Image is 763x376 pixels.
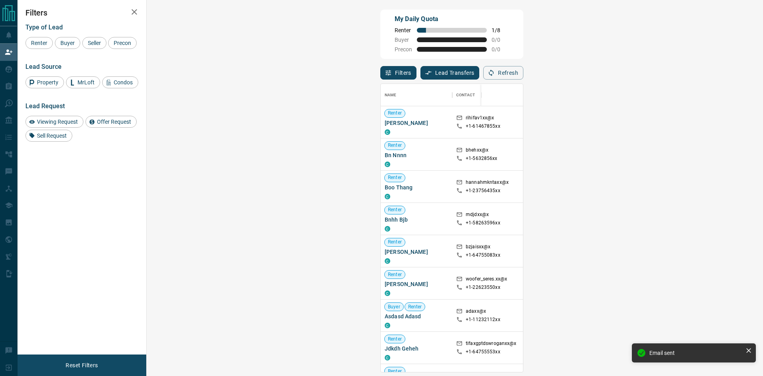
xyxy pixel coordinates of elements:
div: condos.ca [385,355,390,360]
span: Precon [395,46,412,53]
div: condos.ca [385,129,390,135]
div: Condos [102,76,138,88]
span: Renter [28,40,50,46]
p: woofer_seres.xx@x [466,276,507,284]
span: MrLoft [75,79,97,86]
p: rihifav1xx@x [466,115,494,123]
p: +1- 64755553xx [466,349,500,355]
div: Offer Request [85,116,137,128]
p: bhehxx@x [466,147,488,155]
p: My Daily Quota [395,14,509,24]
h2: Filters [25,8,138,18]
div: Property [25,76,64,88]
div: Sell Request [25,130,72,142]
span: Renter [385,271,405,278]
span: Renter [405,304,425,310]
span: Viewing Request [34,119,81,125]
div: condos.ca [385,194,390,199]
span: Lead Source [25,63,62,70]
span: 0 / 0 [492,46,509,53]
span: Type of Lead [25,23,63,31]
div: Precon [108,37,137,49]
span: Renter [395,27,412,33]
div: Name [385,84,397,106]
span: Seller [85,40,104,46]
p: +1- 5632856xx [466,155,498,162]
div: Email sent [649,350,742,356]
div: Viewing Request [25,116,83,128]
span: Renter [385,142,405,149]
div: Name [381,84,452,106]
p: +1- 23756435xx [466,187,500,194]
span: Boo Thang [385,183,448,191]
p: hannahmkntaxx@x [466,179,509,187]
span: Condos [111,79,136,86]
p: +1- 11232112xx [466,316,500,323]
span: Asdasd Adasd [385,312,448,320]
span: Precon [111,40,134,46]
span: Property [34,79,61,86]
div: condos.ca [385,258,390,264]
span: Renter [385,368,405,375]
p: bzjaisxx@x [466,244,490,252]
button: Filters [380,66,416,80]
p: mdjdxx@x [466,211,489,220]
span: Buyer [385,304,403,310]
button: Refresh [483,66,523,80]
p: +1- 61467855xx [466,123,500,130]
div: condos.ca [385,162,390,167]
span: Renter [385,207,405,213]
div: MrLoft [66,76,100,88]
span: [PERSON_NAME] [385,280,448,288]
span: Renter [385,336,405,343]
p: +1- 58263596xx [466,220,500,226]
span: Lead Request [25,102,65,110]
span: Renter [385,174,405,181]
div: Renter [25,37,53,49]
button: Reset Filters [60,358,103,372]
div: Seller [82,37,107,49]
span: Renter [385,110,405,117]
div: condos.ca [385,290,390,296]
span: Offer Request [94,119,134,125]
div: condos.ca [385,226,390,232]
span: Buyer [395,37,412,43]
p: adaxx@x [466,308,486,316]
span: Bnhh Bjb [385,216,448,224]
span: Sell Request [34,132,70,139]
span: Bn Nnnn [385,151,448,159]
p: +1- 64755083xx [466,252,500,259]
span: 0 / 0 [492,37,509,43]
div: Buyer [55,37,80,49]
p: tifaxgptdswroganxx@x [466,340,517,349]
span: Renter [385,239,405,245]
span: Jdkdh Geheh [385,345,448,353]
span: Buyer [58,40,77,46]
div: Contact [456,84,475,106]
p: +1- 22623550xx [466,284,500,291]
span: [PERSON_NAME] [385,248,448,256]
span: [PERSON_NAME] [385,119,448,127]
span: 1 / 8 [492,27,509,33]
div: condos.ca [385,323,390,328]
button: Lead Transfers [420,66,480,80]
